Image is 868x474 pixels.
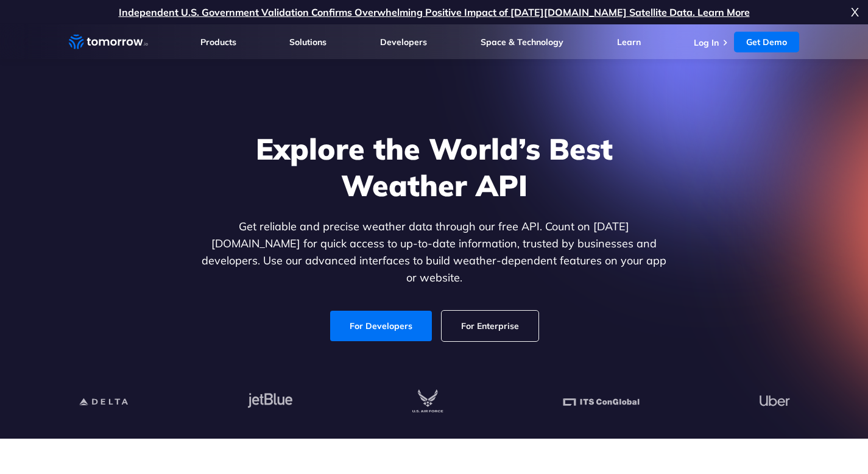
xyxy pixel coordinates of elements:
[330,311,432,341] a: For Developers
[200,37,236,48] a: Products
[617,37,641,48] a: Learn
[734,32,799,52] a: Get Demo
[481,37,563,48] a: Space & Technology
[199,218,669,286] p: Get reliable and precise weather data through our free API. Count on [DATE][DOMAIN_NAME] for quic...
[119,6,750,18] a: Independent U.S. Government Validation Confirms Overwhelming Positive Impact of [DATE][DOMAIN_NAM...
[199,130,669,203] h1: Explore the World’s Best Weather API
[69,33,148,51] a: Home link
[694,37,719,48] a: Log In
[289,37,326,48] a: Solutions
[380,37,427,48] a: Developers
[442,311,538,341] a: For Enterprise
